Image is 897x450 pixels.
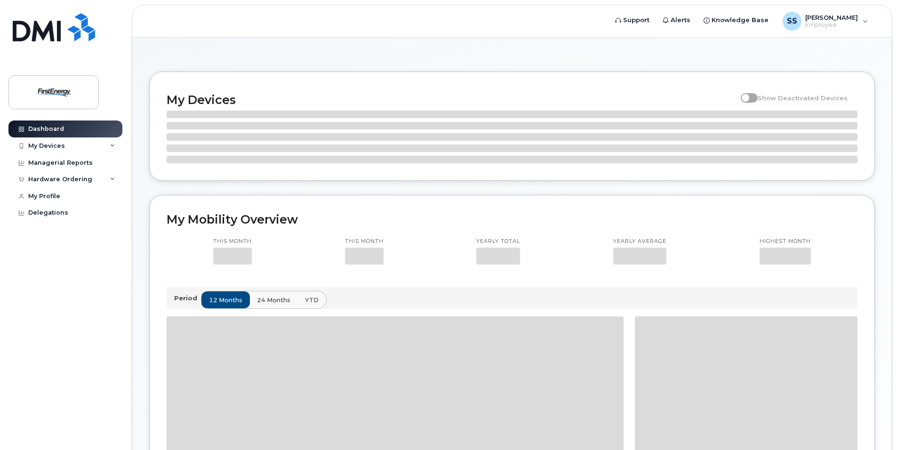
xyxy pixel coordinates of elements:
p: Highest month [760,238,811,245]
span: 24 months [257,296,290,305]
span: YTD [305,296,319,305]
h2: My Devices [167,93,736,107]
input: Show Deactivated Devices [741,89,748,96]
p: This month [213,238,252,245]
p: Period [174,294,201,303]
p: This month [345,238,384,245]
h2: My Mobility Overview [167,212,857,226]
p: Yearly average [613,238,666,245]
p: Yearly total [476,238,520,245]
span: Show Deactivated Devices [758,94,848,102]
